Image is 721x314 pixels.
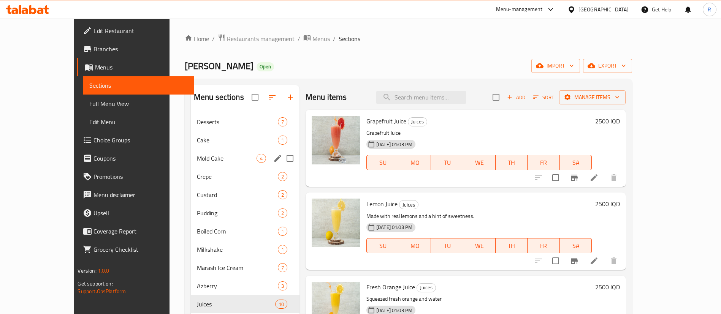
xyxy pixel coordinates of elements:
[278,118,287,126] span: 7
[185,34,632,44] nav: breadcrumb
[504,92,528,103] button: Add
[194,92,244,103] h2: Menu sections
[278,264,287,271] span: 7
[366,294,592,304] p: Squeezed fresh orange and water
[605,169,623,187] button: delete
[370,240,396,251] span: SU
[191,259,299,277] div: Marash Ice Cream7
[191,222,299,240] div: Boiled Corn1
[191,277,299,295] div: Azberry3
[77,58,194,76] a: Menus
[278,190,287,199] div: items
[708,5,711,14] span: R
[77,22,194,40] a: Edit Restaurant
[583,59,632,73] button: export
[373,224,415,231] span: [DATE] 01:03 PM
[93,172,188,181] span: Promotions
[83,76,194,95] a: Sections
[197,190,278,199] span: Custard
[89,99,188,108] span: Full Menu View
[197,281,278,290] span: Azberry
[589,173,599,182] a: Edit menu item
[595,282,620,292] h6: 2500 IQD
[548,253,564,269] span: Select to update
[191,131,299,149] div: Cake1
[466,157,493,168] span: WE
[434,240,460,251] span: TU
[191,186,299,204] div: Custard2
[537,61,574,71] span: import
[559,90,626,104] button: Manage items
[191,149,299,167] div: Mold Cake4edit
[408,117,427,126] span: Juices
[95,63,188,72] span: Menus
[402,240,428,251] span: MO
[278,210,287,217] span: 2
[93,208,188,218] span: Upsell
[218,34,295,44] a: Restaurants management
[533,93,554,102] span: Sort
[339,34,360,43] span: Sections
[93,190,188,199] span: Menu disclaimer
[528,238,560,253] button: FR
[366,128,592,138] p: Grapefruit Juice
[366,155,399,170] button: SU
[278,208,287,218] div: items
[431,238,463,253] button: TU
[278,172,287,181] div: items
[197,208,278,218] span: Pudding
[499,157,525,168] span: TH
[463,155,496,170] button: WE
[98,266,109,276] span: 1.0.0
[197,154,257,163] span: Mold Cake
[278,228,287,235] span: 1
[278,263,287,272] div: items
[77,167,194,186] a: Promotions
[93,26,188,35] span: Edit Restaurant
[281,88,299,106] button: Add section
[560,238,592,253] button: SA
[263,88,281,106] span: Sort sections
[185,34,209,43] a: Home
[89,117,188,126] span: Edit Menu
[278,245,287,254] div: items
[212,34,215,43] li: /
[531,92,556,103] button: Sort
[197,263,278,272] span: Marash Ice Cream
[275,300,287,309] div: items
[278,282,287,290] span: 3
[531,157,557,168] span: FR
[303,34,330,44] a: Menus
[488,89,504,105] span: Select section
[278,173,287,180] span: 2
[402,157,428,168] span: MO
[496,238,528,253] button: TH
[197,245,278,254] span: Milkshake
[77,149,194,167] a: Coupons
[197,300,275,309] span: Juices
[197,117,278,126] span: Desserts
[563,157,589,168] span: SA
[191,113,299,131] div: Desserts7
[78,279,113,289] span: Get support on:
[191,240,299,259] div: Milkshake1
[272,153,284,164] button: edit
[278,227,287,236] div: items
[434,157,460,168] span: TU
[563,240,589,251] span: SA
[504,92,528,103] span: Add item
[370,157,396,168] span: SU
[93,245,188,254] span: Grocery Checklist
[197,227,278,236] span: Boiled Corn
[77,131,194,149] a: Choice Groups
[77,40,194,58] a: Branches
[366,238,399,253] button: SU
[333,34,336,43] li: /
[399,238,431,253] button: MO
[312,34,330,43] span: Menus
[589,61,626,71] span: export
[89,81,188,90] span: Sections
[197,172,278,181] div: Crepe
